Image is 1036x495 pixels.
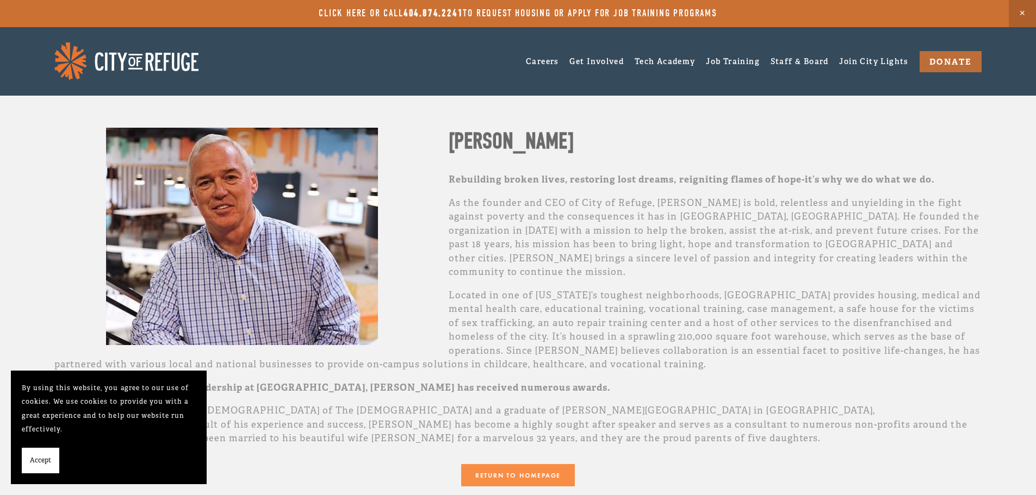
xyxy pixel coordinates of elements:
[30,454,51,468] span: Accept
[54,42,198,80] img: City of Refuge
[771,53,829,70] a: Staff & Board
[569,57,624,66] a: Get Involved
[920,51,982,72] a: DONATE
[54,381,611,393] strong: As a credit to his successful leadership at [GEOGRAPHIC_DATA], [PERSON_NAME] has received numerou...
[635,53,696,70] a: Tech Academy
[839,53,908,70] a: Join City Lights
[54,196,982,279] p: As the founder and CEO of City of Refuge, [PERSON_NAME] is bold, relentless and unyielding in the...
[449,173,935,185] strong: Rebuilding broken lives, restoring lost dreams, reigniting flames of hope-it’s why we do what we do.
[706,53,760,70] a: Job Training
[54,289,982,372] p: Located in one of [US_STATE]’s toughest neighborhoods, [GEOGRAPHIC_DATA] provides housing, medica...
[54,404,982,446] p: [PERSON_NAME] is the Senior [DEMOGRAPHIC_DATA] of The [DEMOGRAPHIC_DATA] and a graduate of [PERSO...
[22,448,59,474] button: Accept
[22,381,196,437] p: By using this website, you agree to our use of cookies. We use cookies to provide you with a grea...
[106,128,378,345] img: Bruce+Team 2.jpg
[461,464,575,486] a: return to homepage
[526,53,559,70] a: Careers
[449,128,574,154] strong: [PERSON_NAME]
[11,371,207,485] section: Cookie banner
